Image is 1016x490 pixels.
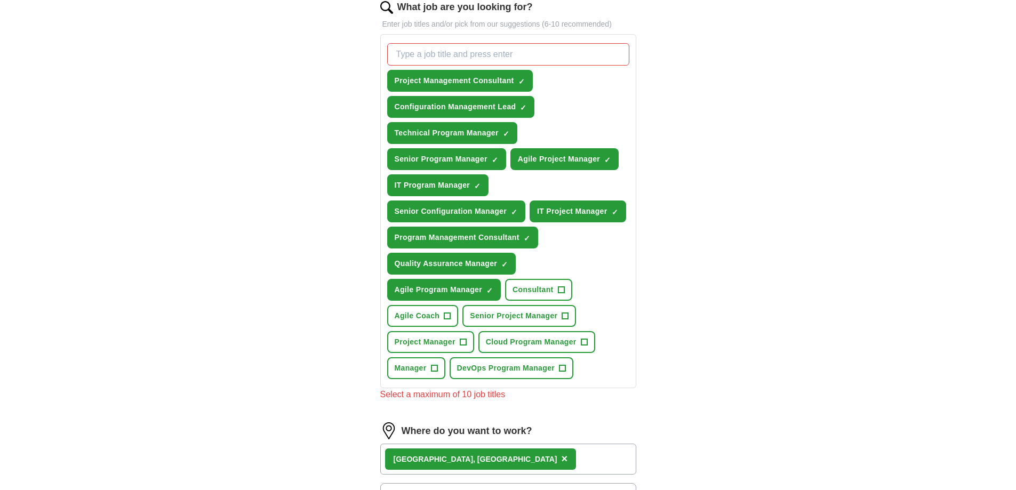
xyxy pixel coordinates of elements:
[387,305,459,327] button: Agile Coach
[478,331,595,353] button: Cloud Program Manager
[380,1,393,14] img: search.png
[394,454,557,465] div: [GEOGRAPHIC_DATA], [GEOGRAPHIC_DATA]
[380,422,397,439] img: location.png
[513,284,554,295] span: Consultant
[387,200,525,222] button: Senior Configuration Manager✓
[395,206,507,217] span: Senior Configuration Manager
[387,96,535,118] button: Configuration Management Lead✓
[402,424,532,438] label: Where do you want to work?
[387,331,474,353] button: Project Manager
[395,232,519,243] span: Program Management Consultant
[395,336,455,348] span: Project Manager
[387,148,506,170] button: Senior Program Manager✓
[604,156,611,164] span: ✓
[486,286,493,295] span: ✓
[501,260,508,269] span: ✓
[530,200,626,222] button: IT Project Manager✓
[387,227,538,248] button: Program Management Consultant✓
[612,208,618,216] span: ✓
[457,363,555,374] span: DevOps Program Manager
[462,305,576,327] button: Senior Project Manager
[470,310,557,322] span: Senior Project Manager
[395,127,499,139] span: Technical Program Manager
[395,101,516,113] span: Configuration Management Lead
[387,357,445,379] button: Manager
[380,19,636,30] p: Enter job titles and/or pick from our suggestions (6-10 recommended)
[511,208,517,216] span: ✓
[395,284,483,295] span: Agile Program Manager
[492,156,498,164] span: ✓
[505,279,572,301] button: Consultant
[395,258,498,269] span: Quality Assurance Manager
[486,336,577,348] span: Cloud Program Manager
[387,43,629,66] input: Type a job title and press enter
[395,154,487,165] span: Senior Program Manager
[395,310,440,322] span: Agile Coach
[503,130,509,138] span: ✓
[395,75,514,86] span: Project Management Consultant
[395,363,427,374] span: Manager
[387,253,516,275] button: Quality Assurance Manager✓
[387,70,533,92] button: Project Management Consultant✓
[474,182,481,190] span: ✓
[387,122,517,144] button: Technical Program Manager✓
[561,453,567,464] span: ×
[518,77,525,86] span: ✓
[387,279,501,301] button: Agile Program Manager✓
[380,388,636,401] div: Select a maximum of 10 job titles
[450,357,574,379] button: DevOps Program Manager
[395,180,470,191] span: IT Program Manager
[561,451,567,467] button: ×
[387,174,489,196] button: IT Program Manager✓
[537,206,607,217] span: IT Project Manager
[518,154,600,165] span: Agile Project Manager
[524,234,530,243] span: ✓
[520,103,526,112] span: ✓
[510,148,619,170] button: Agile Project Manager✓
